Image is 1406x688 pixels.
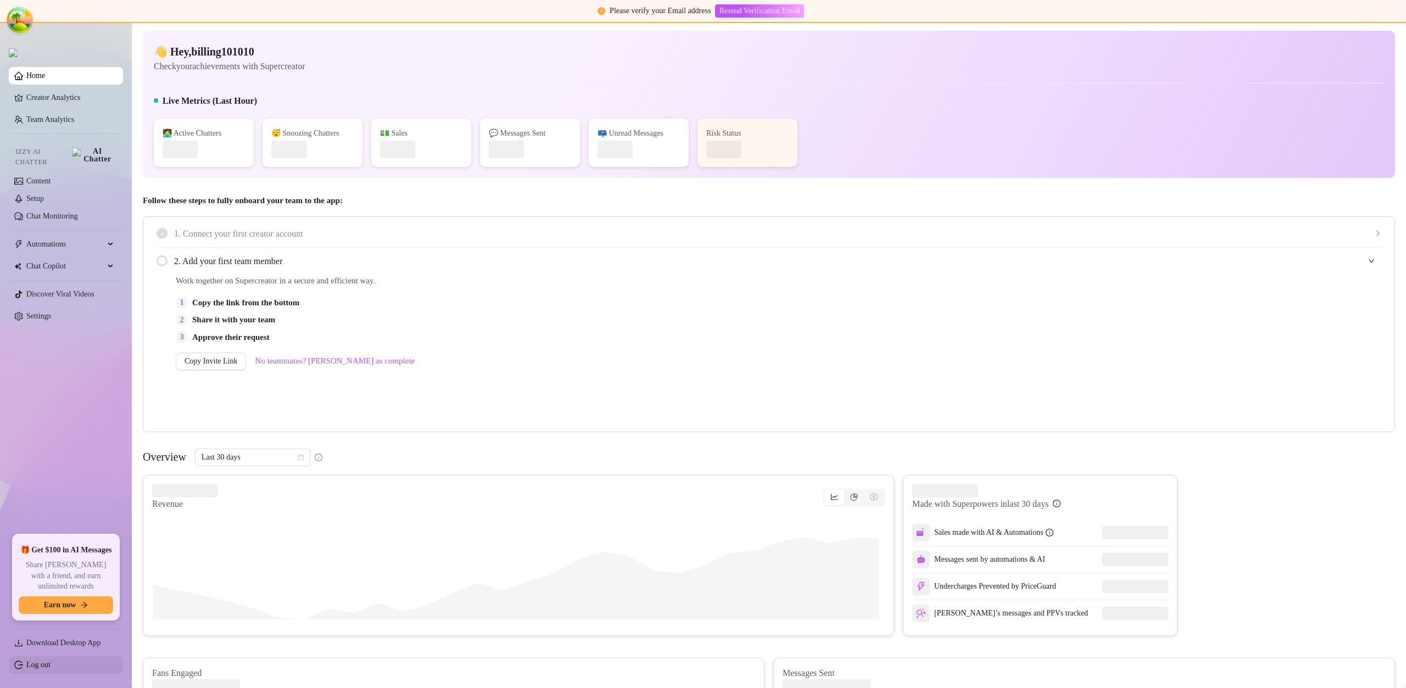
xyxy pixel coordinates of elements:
span: info-circle [315,454,322,461]
span: Automations [26,236,104,253]
article: Check your achievements with Supercreator [154,59,305,73]
span: Copy Invite Link [185,357,237,366]
span: 1. Connect your first creator account [174,227,1381,240]
span: calendar [298,454,304,461]
span: Resend Verification Email [719,7,800,15]
article: Overview [143,449,186,465]
span: 🎁 Get $100 in AI Messages [20,545,112,556]
article: Made with Superpowers in last 30 days [912,497,1048,511]
article: Messages Sent [783,667,1386,679]
div: 1 [176,297,188,309]
a: Home [26,71,45,80]
button: Earn nowarrow-right [19,596,113,614]
strong: Follow these steps to fully onboard your team to the app: [143,196,343,205]
span: info-circle [1046,529,1053,536]
span: 2. Add your first team member [174,254,1381,268]
span: Izzy AI Chatter [15,147,68,167]
strong: Share it with your team [192,315,275,324]
a: Content [26,177,51,185]
article: Fans Engaged [152,667,755,679]
img: svg%3e [916,528,926,538]
div: Messages sent by automations & AI [912,551,1045,568]
div: segmented control [823,489,885,506]
span: expanded [1368,258,1375,264]
span: Download Desktop App [26,639,101,647]
h5: Live Metrics (Last Hour) [163,94,257,108]
div: Please verify your Email address [610,5,711,17]
a: No teammates? [PERSON_NAME] as complete [255,355,415,368]
a: Discover Viral Videos [26,290,94,298]
span: Share [PERSON_NAME] with a friend, and earn unlimited rewards [19,560,113,592]
img: svg%3e [917,555,925,564]
a: Creator Analytics [26,89,114,107]
a: Setup [26,194,44,203]
div: [PERSON_NAME]’s messages and PPVs tracked [912,605,1088,622]
span: download [14,639,23,647]
button: Copy Invite Link [176,353,246,370]
span: Earn now [44,601,76,609]
img: svg%3e [916,581,926,591]
div: 2 [176,314,188,326]
article: Revenue [152,497,218,511]
strong: Copy the link from the bottom [192,298,299,307]
span: Chat Copilot [26,258,104,275]
a: Chat Monitoring [26,212,78,220]
span: pie-chart [850,493,858,501]
span: collapsed [1375,230,1381,237]
button: Resend Verification Email [715,4,804,18]
a: Log out [26,661,51,669]
button: Open Tanstack query devtools [9,9,31,31]
a: Settings [26,312,51,320]
div: 3 [176,331,188,343]
img: AI Chatter [72,148,114,163]
span: Work together on Supercreator in a secure and efficient way. [176,275,1134,288]
div: 1. Connect your first creator account [157,220,1381,247]
div: 2. Add your first team member [157,248,1381,275]
img: svg%3e [916,608,926,618]
div: 📪 Unread Messages [598,127,680,139]
span: thunderbolt [14,240,23,249]
div: Sales made with AI & Automations [934,527,1053,539]
span: dollar-circle [870,493,878,501]
img: logo.svg [9,48,18,57]
div: Undercharges Prevented by PriceGuard [912,578,1056,595]
div: 😴 Snoozing Chatters [271,127,354,139]
a: Team Analytics [26,115,74,124]
span: info-circle [1053,500,1061,507]
div: 💵 Sales [380,127,462,139]
div: 👩‍💻 Active Chatters [163,127,245,139]
span: line-chart [830,493,838,501]
strong: Approve their request [192,333,270,342]
div: Risk Status [706,127,789,139]
img: Chat Copilot [14,262,21,270]
span: arrow-right [80,601,88,609]
h4: 👋 Hey, billing101010 [154,44,305,59]
div: 💬 Messages Sent [489,127,571,139]
span: Last 30 days [202,449,304,466]
iframe: Adding Team Members [1162,275,1381,415]
span: exclamation-circle [598,7,605,15]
